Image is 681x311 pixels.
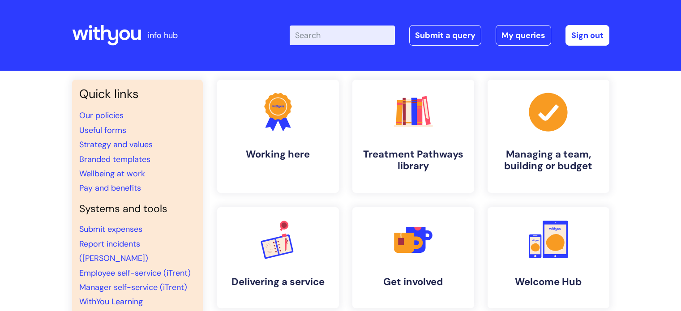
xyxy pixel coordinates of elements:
input: Search [290,26,395,45]
h4: Managing a team, building or budget [495,149,602,172]
a: Working here [217,80,339,193]
a: Branded templates [79,154,150,165]
a: Strategy and values [79,139,153,150]
h4: Delivering a service [224,276,332,288]
a: Sign out [565,25,609,46]
div: | - [290,25,609,46]
p: info hub [148,28,178,43]
h4: Get involved [360,276,467,288]
a: My queries [496,25,551,46]
a: Employee self-service (iTrent) [79,268,191,278]
a: Submit a query [409,25,481,46]
a: Pay and benefits [79,183,141,193]
a: Useful forms [79,125,126,136]
h4: Working here [224,149,332,160]
a: Submit expenses [79,224,142,234]
a: Managing a team, building or budget [488,80,609,193]
h4: Treatment Pathways library [360,149,467,172]
a: Report incidents ([PERSON_NAME]) [79,239,148,264]
a: Get involved [352,207,474,308]
a: WithYou Learning [79,296,143,307]
a: Delivering a service [217,207,339,308]
h3: Quick links [79,87,196,101]
a: Wellbeing at work [79,168,145,179]
h4: Welcome Hub [495,276,602,288]
a: Our policies [79,110,124,121]
a: Manager self-service (iTrent) [79,282,187,293]
a: Treatment Pathways library [352,80,474,193]
a: Welcome Hub [488,207,609,308]
h4: Systems and tools [79,203,196,215]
